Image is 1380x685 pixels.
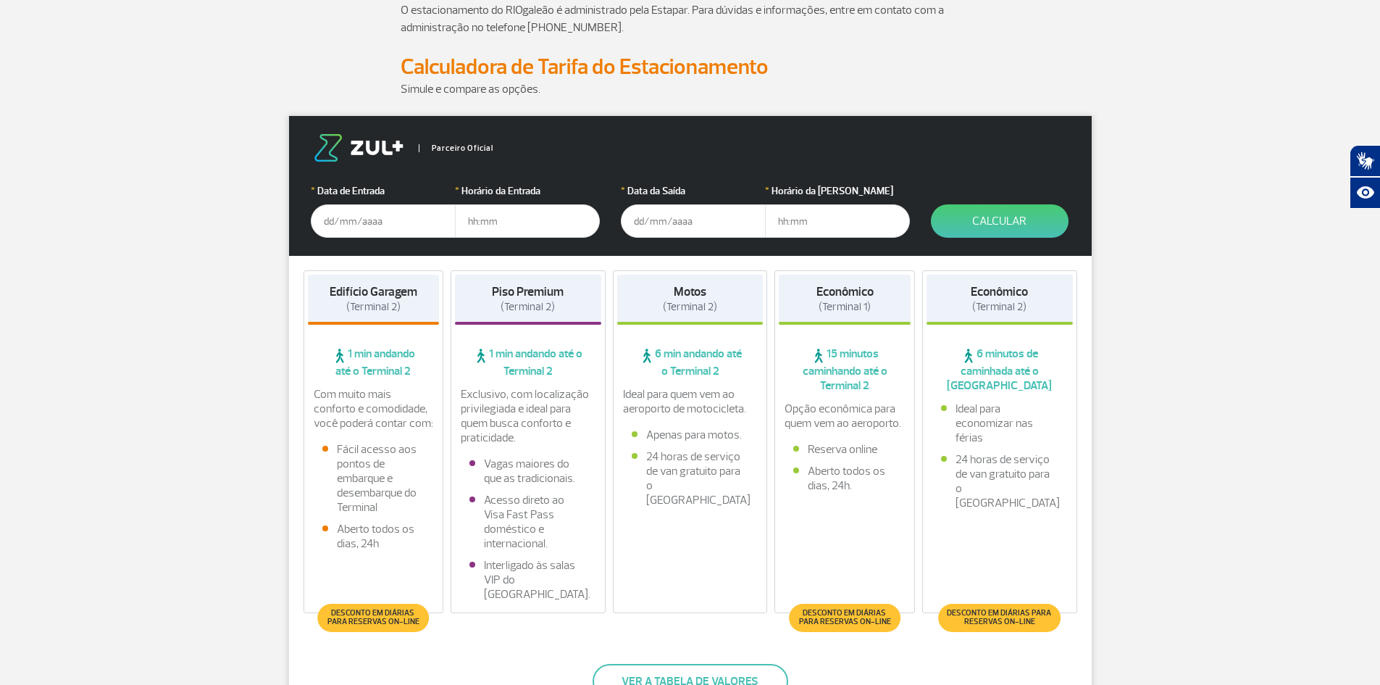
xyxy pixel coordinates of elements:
button: Abrir tradutor de língua de sinais. [1350,145,1380,177]
p: Exclusivo, com localização privilegiada e ideal para quem busca conforto e praticidade. [461,387,595,445]
p: Ideal para quem vem ao aeroporto de motocicleta. [623,387,758,416]
li: Aberto todos os dias, 24h. [793,464,896,493]
span: 15 minutos caminhando até o Terminal 2 [779,346,911,393]
span: Desconto em diárias para reservas on-line [796,609,892,626]
li: Acesso direto ao Visa Fast Pass doméstico e internacional. [469,493,587,551]
li: Vagas maiores do que as tradicionais. [469,457,587,486]
span: 1 min andando até o Terminal 2 [455,346,601,378]
li: Ideal para economizar nas férias [941,402,1058,445]
li: Aberto todos os dias, 24h [322,522,425,551]
label: Data de Entrada [311,183,456,199]
li: Fácil acesso aos pontos de embarque e desembarque do Terminal [322,442,425,515]
span: Desconto em diárias para reservas on-line [945,609,1053,626]
input: dd/mm/aaaa [311,204,456,238]
li: 24 horas de serviço de van gratuito para o [GEOGRAPHIC_DATA] [941,452,1058,510]
img: logo-zul.png [311,134,406,162]
strong: Edifício Garagem [330,284,417,299]
span: (Terminal 2) [972,300,1026,314]
input: hh:mm [765,204,910,238]
p: Opção econômica para quem vem ao aeroporto. [785,402,905,431]
span: (Terminal 2) [501,300,555,314]
li: Interligado às salas VIP do [GEOGRAPHIC_DATA]. [469,558,587,602]
span: (Terminal 1) [819,300,871,314]
span: Parceiro Oficial [419,144,493,152]
input: dd/mm/aaaa [621,204,766,238]
li: 24 horas de serviço de van gratuito para o [GEOGRAPHIC_DATA] [632,449,749,507]
span: 6 minutos de caminhada até o [GEOGRAPHIC_DATA] [927,346,1073,393]
span: 6 min andando até o Terminal 2 [617,346,764,378]
span: Desconto em diárias para reservas on-line [325,609,422,626]
input: hh:mm [455,204,600,238]
li: Reserva online [793,442,896,457]
p: O estacionamento do RIOgaleão é administrado pela Estapar. Para dúvidas e informações, entre em c... [401,1,980,36]
span: (Terminal 2) [663,300,717,314]
label: Data da Saída [621,183,766,199]
div: Plugin de acessibilidade da Hand Talk. [1350,145,1380,209]
label: Horário da [PERSON_NAME] [765,183,910,199]
h2: Calculadora de Tarifa do Estacionamento [401,54,980,80]
button: Calcular [931,204,1069,238]
li: Apenas para motos. [632,428,749,442]
strong: Motos [674,284,706,299]
p: Com muito mais conforto e comodidade, você poderá contar com: [314,387,434,431]
button: Abrir recursos assistivos. [1350,177,1380,209]
span: 1 min andando até o Terminal 2 [308,346,440,378]
label: Horário da Entrada [455,183,600,199]
strong: Econômico [971,284,1028,299]
strong: Econômico [816,284,874,299]
strong: Piso Premium [492,284,564,299]
p: Simule e compare as opções. [401,80,980,98]
span: (Terminal 2) [346,300,401,314]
